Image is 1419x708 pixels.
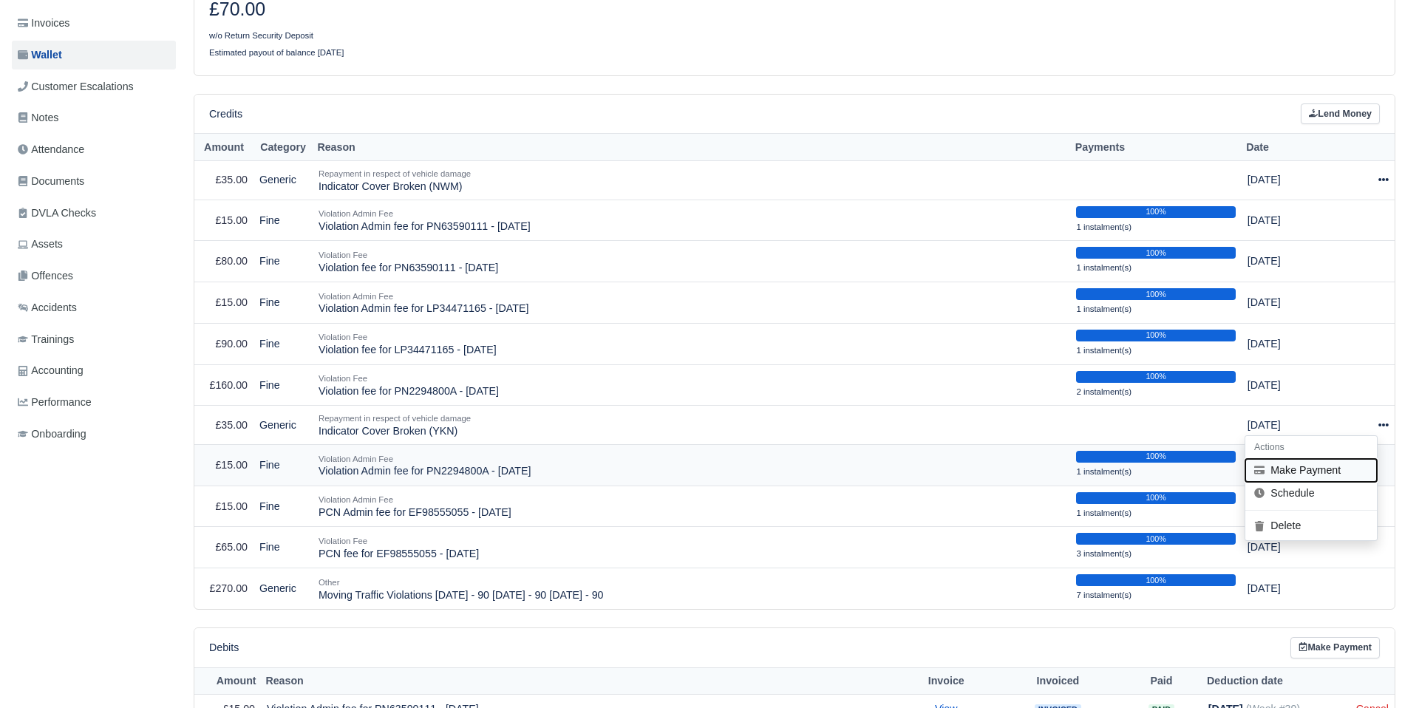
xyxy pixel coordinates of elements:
[1242,160,1338,200] td: [DATE]
[194,444,253,486] td: £15.00
[897,667,996,695] th: Invoice
[12,262,176,290] a: Offences
[1301,103,1380,125] a: Lend Money
[18,362,84,379] span: Accounting
[313,200,1070,241] td: Violation Admin fee for PN63590111 - [DATE]
[1076,533,1235,545] div: 100%
[253,527,313,568] td: Fine
[18,109,58,126] span: Notes
[194,200,253,241] td: £15.00
[319,209,393,218] small: Violation Admin Fee
[1070,134,1241,161] th: Payments
[1076,508,1132,517] small: 1 instalment(s)
[194,134,253,161] th: Amount
[1076,549,1132,558] small: 3 instalment(s)
[194,160,253,200] td: £35.00
[253,282,313,324] td: Fine
[1290,637,1380,658] a: Make Payment
[1076,222,1132,231] small: 1 instalment(s)
[194,241,253,282] td: £80.00
[253,323,313,364] td: Fine
[1345,637,1419,708] iframe: Chat Widget
[1242,241,1338,282] td: [DATE]
[12,167,176,196] a: Documents
[253,364,313,406] td: Fine
[12,388,176,417] a: Performance
[18,205,96,222] span: DVLA Checks
[18,299,77,316] span: Accidents
[1242,282,1338,324] td: [DATE]
[313,406,1070,445] td: Indicator Cover Broken (YKN)
[319,578,339,587] small: Other
[1242,568,1338,609] td: [DATE]
[313,241,1070,282] td: Violation fee for PN63590111 - [DATE]
[194,527,253,568] td: £65.00
[1076,574,1235,586] div: 100%
[319,251,367,259] small: Violation Fee
[12,356,176,385] a: Accounting
[18,236,63,253] span: Assets
[313,160,1070,200] td: Indicator Cover Broken (NWM)
[1242,527,1338,568] td: [DATE]
[1242,200,1338,241] td: [DATE]
[253,134,313,161] th: Category
[319,537,367,545] small: Violation Fee
[253,486,313,527] td: Fine
[319,455,393,463] small: Violation Admin Fee
[313,568,1070,609] td: Moving Traffic Violations [DATE] - 90 [DATE] - 90 [DATE] - 90
[253,160,313,200] td: Generic
[319,495,393,504] small: Violation Admin Fee
[319,374,367,383] small: Violation Fee
[1245,436,1377,459] h6: Actions
[1076,304,1132,313] small: 1 instalment(s)
[1076,288,1235,300] div: 100%
[996,667,1121,695] th: Invoiced
[253,568,313,609] td: Generic
[12,293,176,322] a: Accidents
[12,325,176,354] a: Trainings
[194,406,253,445] td: £35.00
[313,282,1070,324] td: Violation Admin fee for LP34471165 - [DATE]
[1242,134,1338,161] th: Date
[18,394,92,411] span: Performance
[1242,364,1338,406] td: [DATE]
[194,667,261,695] th: Amount
[1076,492,1235,504] div: 100%
[209,48,344,57] small: Estimated payout of balance [DATE]
[313,527,1070,568] td: PCN fee for EF98555055 - [DATE]
[18,331,74,348] span: Trainings
[12,41,176,69] a: Wallet
[12,135,176,164] a: Attendance
[1076,206,1235,218] div: 100%
[253,241,313,282] td: Fine
[18,141,84,158] span: Attendance
[313,323,1070,364] td: Violation fee for LP34471165 - [DATE]
[1120,667,1202,695] th: Paid
[1242,323,1338,364] td: [DATE]
[1076,263,1132,272] small: 1 instalment(s)
[1076,451,1235,463] div: 100%
[12,9,176,38] a: Invoices
[12,199,176,228] a: DVLA Checks
[1242,444,1338,486] td: [DATE]
[1245,481,1377,504] a: Schedule
[1076,467,1132,476] small: 1 instalment(s)
[18,15,69,32] span: Invoices
[194,364,253,406] td: £160.00
[12,72,176,101] a: Customer Escalations
[319,333,367,341] small: Violation Fee
[1076,371,1235,383] div: 100%
[1076,346,1132,355] small: 1 instalment(s)
[18,173,84,190] span: Documents
[18,426,86,443] span: Onboarding
[261,667,897,695] th: Reason
[12,103,176,132] a: Notes
[313,134,1070,161] th: Reason
[194,282,253,324] td: £15.00
[313,486,1070,527] td: PCN Admin fee for EF98555055 - [DATE]
[253,406,313,445] td: Generic
[1245,517,1377,534] button: Delete
[194,568,253,609] td: £270.00
[1202,667,1350,695] th: Deduction date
